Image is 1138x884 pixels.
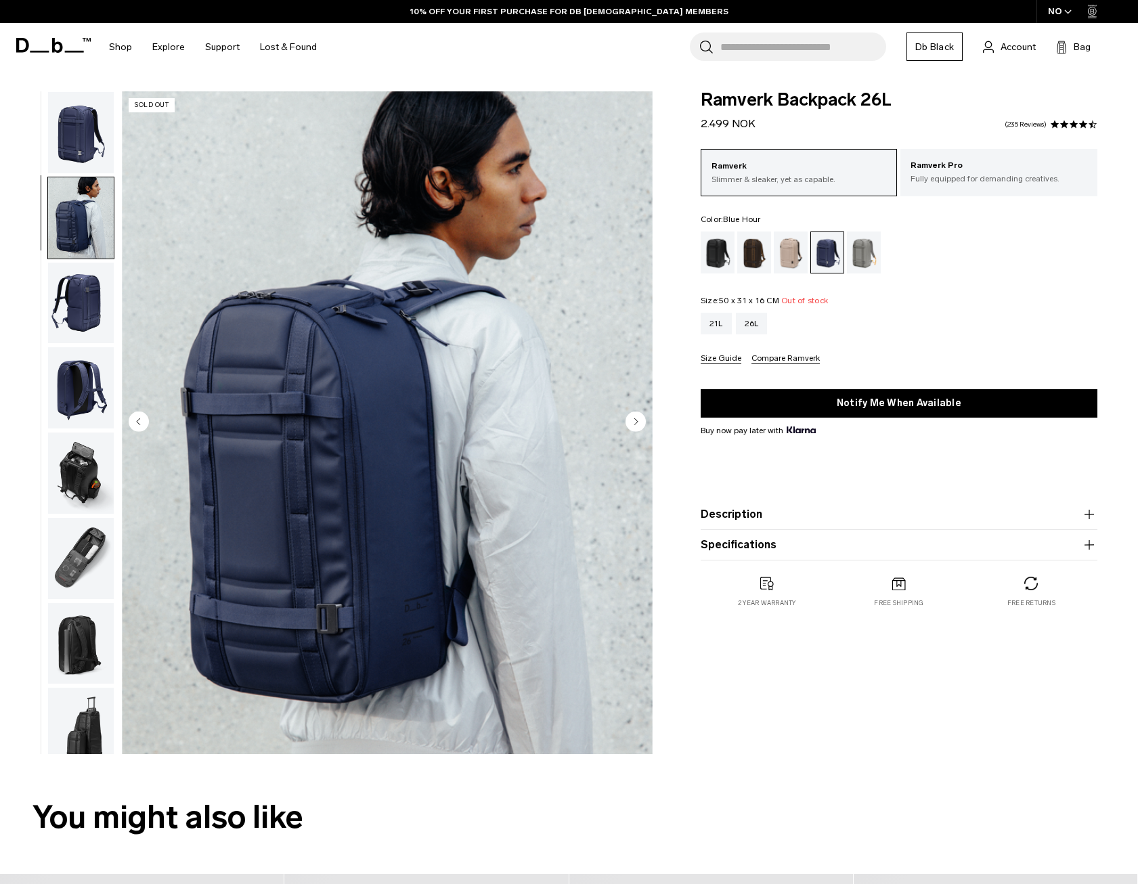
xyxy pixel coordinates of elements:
p: Free returns [1007,598,1055,608]
span: Bag [1074,40,1091,54]
button: Ramverk Backpack 26L Blue Hour [47,602,114,685]
button: Ramverk Backpack 26L Blue Hour [47,91,114,174]
a: Sand Grey [847,231,881,273]
a: Explore [152,23,185,71]
button: Ramverk Backpack 26L Blue Hour [47,687,114,770]
button: Ramverk Backpack 26L Blue Hour [47,177,114,259]
button: Ramverk Backpack 26L Blue Hour [47,347,114,429]
span: Account [1001,40,1036,54]
img: Ramverk Backpack 26L Blue Hour [48,518,114,599]
button: Ramverk Backpack 26L Blue Hour [47,517,114,600]
img: Ramverk Backpack 26L Blue Hour [48,177,114,259]
button: Description [701,506,1097,523]
img: Ramverk Backpack 26L Blue Hour [48,263,114,344]
a: 235 reviews [1005,121,1047,128]
button: Notify Me When Available [701,389,1097,418]
img: Ramverk Backpack 26L Blue Hour [48,433,114,514]
a: 21L [701,313,732,334]
p: Sold Out [129,98,175,112]
a: Black Out [701,231,735,273]
button: Next slide [626,411,646,434]
legend: Size: [701,296,828,305]
button: Previous slide [129,411,149,434]
p: Slimmer & sleaker, yet as capable. [712,173,887,185]
p: Ramverk [712,160,887,173]
button: Ramverk Backpack 26L Blue Hour [47,432,114,514]
legend: Color: [701,215,761,223]
img: Ramverk Backpack 26L Blue Hour [122,91,653,754]
a: Lost & Found [260,23,317,71]
p: Ramverk Pro [911,159,1087,173]
span: Out of stock [781,296,828,305]
span: 50 x 31 x 16 CM [719,296,779,305]
p: Free shipping [874,598,923,608]
img: {"height" => 20, "alt" => "Klarna"} [787,426,816,433]
span: Buy now pay later with [701,424,816,437]
button: Bag [1056,39,1091,55]
a: 26L [736,313,768,334]
p: Fully equipped for demanding creatives. [911,173,1087,185]
a: Ramverk Pro Fully equipped for demanding creatives. [900,149,1097,195]
a: Account [983,39,1036,55]
img: Ramverk Backpack 26L Blue Hour [48,603,114,684]
a: Support [205,23,240,71]
a: Shop [109,23,132,71]
li: 2 / 8 [122,91,653,754]
img: Ramverk Backpack 26L Blue Hour [48,347,114,428]
span: 2.499 NOK [701,117,756,130]
a: 10% OFF YOUR FIRST PURCHASE FOR DB [DEMOGRAPHIC_DATA] MEMBERS [410,5,728,18]
button: Specifications [701,537,1097,553]
nav: Main Navigation [99,23,327,71]
h2: You might also like [32,793,1106,841]
a: Espresso [737,231,771,273]
p: 2 year warranty [738,598,796,608]
a: Fogbow Beige [774,231,808,273]
img: Ramverk Backpack 26L Blue Hour [48,688,114,769]
button: Size Guide [701,354,741,364]
span: Ramverk Backpack 26L [701,91,1097,109]
button: Ramverk Backpack 26L Blue Hour [47,262,114,345]
button: Compare Ramverk [751,354,820,364]
span: Blue Hour [723,215,760,224]
a: Db Black [906,32,963,61]
img: Ramverk Backpack 26L Blue Hour [48,92,114,173]
a: Blue Hour [810,231,844,273]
